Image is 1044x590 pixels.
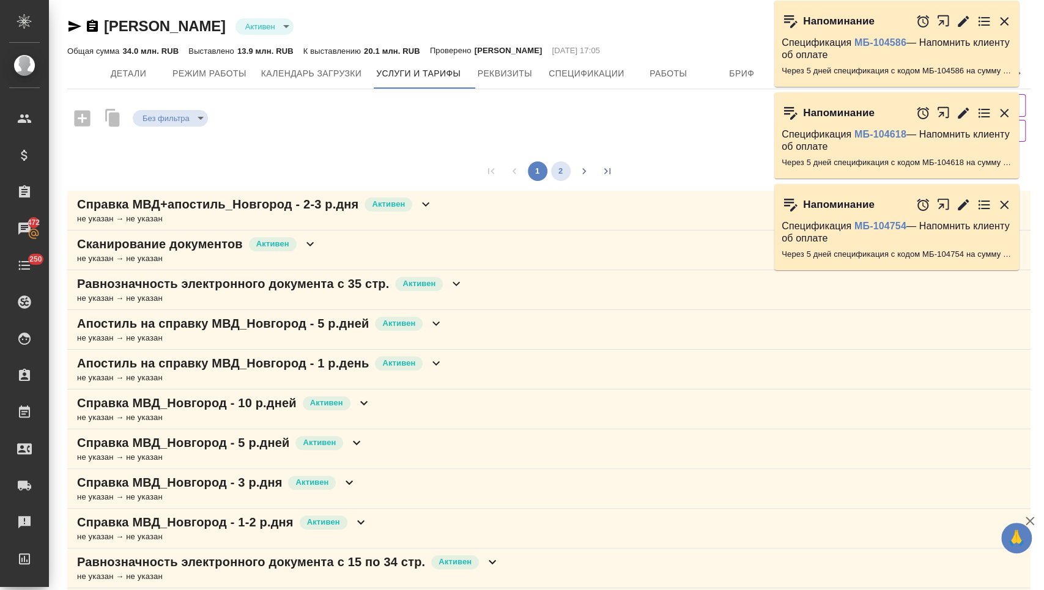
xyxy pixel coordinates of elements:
[307,516,340,528] p: Активен
[67,350,1031,389] div: Апостиль на справку МВД_Новгород - 1 р.деньАктивенне указан → не указан
[295,476,328,489] p: Активен
[956,106,971,120] button: Редактировать
[713,66,771,81] span: Бриф
[85,19,100,34] button: Скопировать ссылку
[782,128,1012,153] p: Спецификация — Напомнить клиенту об оплате
[67,509,1031,548] div: Справка МВД_Новгород - 1-2 р.дняАктивенне указан → не указан
[104,18,226,34] a: [PERSON_NAME]
[67,270,1031,310] div: Равнозначность электронного документа с 35 стр.Активенне указан → не указан
[551,161,571,181] button: Go to page 2
[382,357,415,369] p: Активен
[77,315,369,332] p: Апостиль на справку МВД_Новгород - 5 р.дней
[956,197,971,212] button: Редактировать
[67,19,82,34] button: Скопировать ссылку для ЯМессенджера
[77,253,317,265] div: не указан → не указан
[77,451,364,463] div: не указан → не указан
[782,65,1012,77] p: Через 5 дней спецификация с кодом МБ-104586 на сумму 8627.28 RUB будет просрочена
[997,106,1012,120] button: Закрыть
[122,46,179,56] p: 34.0 млн. RUB
[854,37,906,48] a: МБ-104586
[782,157,1012,169] p: Через 5 дней спецификация с кодом МБ-104618 на сумму 22538.71 RUB будет просрочена
[235,18,294,35] div: Активен
[376,66,461,81] span: Услуги и тарифы
[549,66,624,81] span: Спецификации
[854,221,906,231] a: МБ-104754
[99,66,158,81] span: Детали
[22,253,50,265] span: 250
[382,317,415,330] p: Активен
[1006,525,1027,551] span: 🙏
[77,570,500,583] div: не указан → не указан
[67,548,1031,588] div: Равнозначность электронного документа с 15 по 34 стр.Активенне указан → не указан
[803,15,875,28] p: Напоминание
[77,491,357,503] div: не указан → не указан
[803,199,875,211] p: Напоминание
[77,275,389,292] p: Равнозначность электронного документа с 35 стр.
[77,292,464,304] div: не указан → не указан
[574,161,594,181] button: Go to next page
[372,198,405,210] p: Активен
[242,21,279,32] button: Активен
[67,191,1031,230] div: Справка МВД+апостиль_Новгород - 2-3 р.дняАктивенне указан → не указан
[364,46,420,56] p: 20.1 млн. RUB
[936,8,950,34] button: Открыть в новой вкладке
[77,394,297,411] p: Справка МВД_Новгород - 10 р.дней
[133,110,208,127] div: Активен
[916,14,930,29] button: Отложить
[402,278,435,290] p: Активен
[139,113,193,124] button: Без фильтра
[67,230,1031,270] div: Сканирование документовАктивенне указан → не указан
[77,434,289,451] p: Справка МВД_Новгород - 5 р.дней
[997,197,1012,212] button: Закрыть
[77,411,371,424] div: не указан → не указан
[261,66,362,81] span: Календарь загрузки
[67,469,1031,509] div: Справка МВД_Новгород - 3 р.дняАктивенне указан → не указан
[854,129,906,139] a: МБ-104618
[977,197,991,212] button: Перейти в todo
[77,332,443,344] div: не указан → не указан
[552,45,600,57] p: [DATE] 17:05
[237,46,294,56] p: 13.9 млн. RUB
[475,66,534,81] span: Реквизиты
[67,389,1031,429] div: Справка МВД_Новгород - 10 р.днейАктивенне указан → не указан
[782,220,1012,245] p: Спецификация — Напомнить клиенту об оплате
[639,66,698,81] span: Работы
[782,37,1012,61] p: Спецификация — Напомнить клиенту об оплате
[172,66,246,81] span: Режим работы
[303,46,364,56] p: К выставлению
[77,474,282,491] p: Справка МВД_Новгород - 3 р.дня
[936,191,950,218] button: Открыть в новой вкладке
[598,161,617,181] button: Go to last page
[977,14,991,29] button: Перейти в todo
[475,45,542,57] p: [PERSON_NAME]
[77,553,425,570] p: Равнозначность электронного документа с 15 по 34 стр.
[77,372,443,384] div: не указан → не указан
[77,235,243,253] p: Сканирование документов
[997,14,1012,29] button: Закрыть
[67,46,122,56] p: Общая сумма
[1001,523,1032,553] button: 🙏
[3,250,46,281] a: 250
[430,45,475,57] p: Проверено
[956,14,971,29] button: Редактировать
[67,310,1031,350] div: Апостиль на справку МВД_Новгород - 5 р.днейАктивенне указан → не указан
[256,238,289,250] p: Активен
[303,437,336,449] p: Активен
[77,514,294,531] p: Справка МВД_Новгород - 1-2 р.дня
[936,100,950,126] button: Открыть в новой вкладке
[310,397,343,409] p: Активен
[77,196,358,213] p: Справка МВД+апостиль_Новгород - 2-3 р.дня
[77,355,369,372] p: Апостиль на справку МВД_Новгород - 1 р.день
[77,531,368,543] div: не указан → не указан
[977,106,991,120] button: Перейти в todo
[77,213,433,225] div: не указан → не указан
[188,46,237,56] p: Выставлено
[67,429,1031,469] div: Справка МВД_Новгород - 5 р.днейАктивенне указан → не указан
[20,216,48,229] span: 472
[3,213,46,244] a: 472
[916,106,930,120] button: Отложить
[782,248,1012,260] p: Через 5 дней спецификация с кодом МБ-104754 на сумму 3509.78 RUB будет просрочена
[479,161,619,181] nav: pagination navigation
[916,197,930,212] button: Отложить
[439,556,472,568] p: Активен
